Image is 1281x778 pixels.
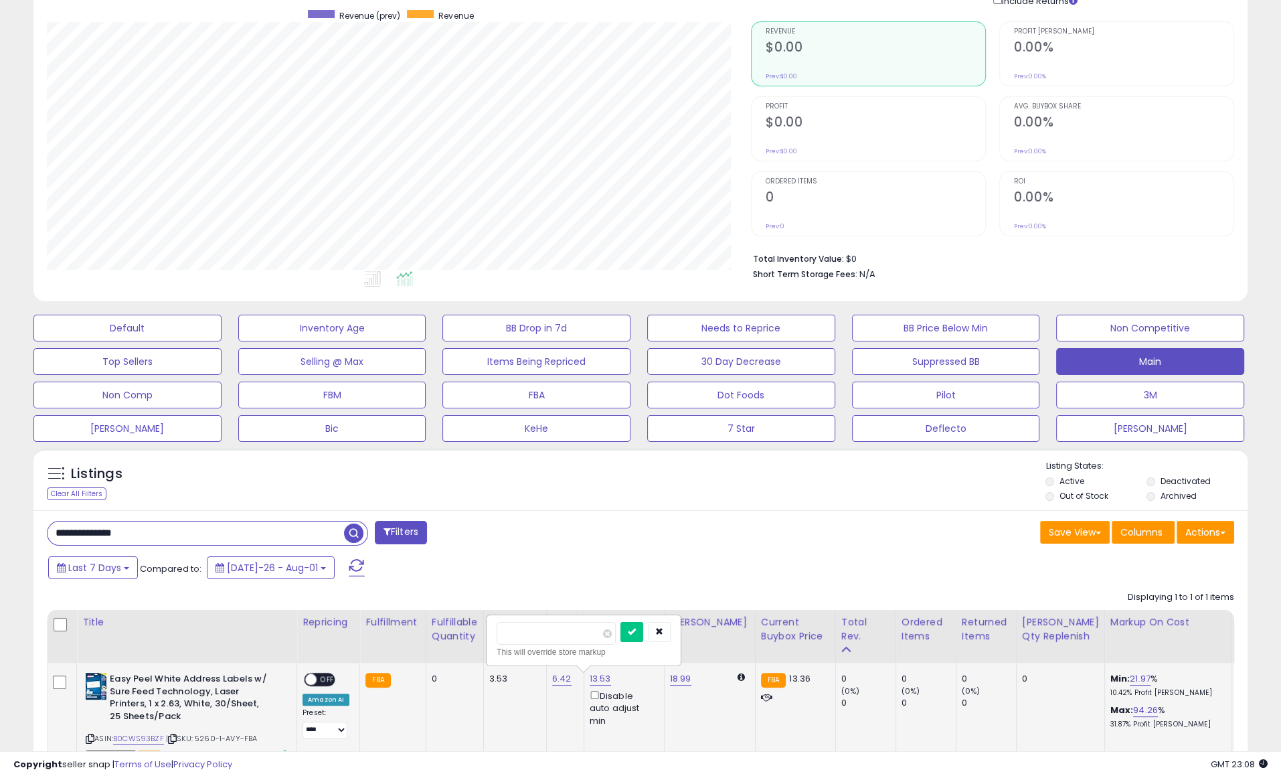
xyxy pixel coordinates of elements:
[902,673,956,685] div: 0
[1112,521,1175,544] button: Columns
[303,694,349,706] div: Amazon AI
[317,674,338,686] span: OFF
[1161,475,1211,487] label: Deactivated
[71,465,122,483] h5: Listings
[1110,673,1221,698] div: %
[365,673,390,688] small: FBA
[1022,673,1094,685] div: 0
[303,708,349,738] div: Preset:
[1110,688,1221,698] p: 10.42% Profit [PERSON_NAME]
[1014,222,1046,230] small: Prev: 0.00%
[753,250,1224,266] li: $0
[902,615,950,643] div: Ordered Items
[766,28,985,35] span: Revenue
[647,348,835,375] button: 30 Day Decrease
[140,562,201,575] span: Compared to:
[207,556,335,579] button: [DATE]-26 - Aug-01
[442,348,630,375] button: Items Being Repriced
[670,672,691,686] a: 18.99
[86,673,106,700] img: 418pt329mjL._SL40_.jpg
[339,10,400,21] span: Revenue (prev)
[173,758,232,771] a: Privacy Policy
[1110,704,1134,716] b: Max:
[1014,178,1233,185] span: ROI
[1128,591,1234,604] div: Displaying 1 to 1 of 1 items
[902,697,956,709] div: 0
[432,615,478,643] div: Fulfillable Quantity
[238,348,426,375] button: Selling @ Max
[1016,610,1104,663] th: Please note that this number is a calculation based on your required days of coverage and your ve...
[590,688,654,727] div: Disable auto adjust min
[48,556,138,579] button: Last 7 Days
[902,686,920,696] small: (0%)
[841,686,860,696] small: (0%)
[86,751,136,762] span: All listings that are currently out of stock and unavailable for purchase on Amazon
[1133,704,1158,717] a: 94.26
[303,615,354,629] div: Repricing
[766,147,797,155] small: Prev: $0.00
[841,673,895,685] div: 0
[1014,189,1233,208] h2: 0.00%
[33,415,222,442] button: [PERSON_NAME]
[670,615,750,629] div: [PERSON_NAME]
[789,672,810,685] span: 13.36
[852,382,1040,408] button: Pilot
[590,672,611,686] a: 13.53
[47,487,106,500] div: Clear All Filters
[110,673,272,726] b: Easy Peel White Address Labels w/ Sure Feed Technology, Laser Printers, 1 x 2.63, White, 30/Sheet...
[859,268,875,281] span: N/A
[1056,382,1244,408] button: 3M
[1014,72,1046,80] small: Prev: 0.00%
[738,673,745,682] i: Calculated using Dynamic Max Price.
[1211,758,1268,771] span: 2025-08-10 23:08 GMT
[1056,348,1244,375] button: Main
[238,315,426,341] button: Inventory Age
[1014,103,1233,110] span: Avg. Buybox Share
[1110,672,1130,685] b: Min:
[442,315,630,341] button: BB Drop in 7d
[1056,415,1244,442] button: [PERSON_NAME]
[432,673,473,685] div: 0
[238,415,426,442] button: Bic
[647,315,835,341] button: Needs to Reprice
[852,348,1040,375] button: Suppressed BB
[962,615,1011,643] div: Returned Items
[1014,28,1233,35] span: Profit [PERSON_NAME]
[962,697,1016,709] div: 0
[442,415,630,442] button: KeHe
[138,751,161,762] span: FBA
[766,189,985,208] h2: 0
[766,40,985,58] h2: $0.00
[442,382,630,408] button: FBA
[753,253,844,264] b: Total Inventory Value:
[1040,521,1110,544] button: Save View
[497,645,671,659] div: This will override store markup
[852,415,1040,442] button: Deflecto
[33,348,222,375] button: Top Sellers
[438,10,473,21] span: Revenue
[1059,490,1108,501] label: Out of Stock
[227,561,318,574] span: [DATE]-26 - Aug-01
[753,268,857,280] b: Short Term Storage Fees:
[33,382,222,408] button: Non Comp
[1177,521,1234,544] button: Actions
[33,315,222,341] button: Default
[166,733,258,744] span: | SKU: 5260-1-AVY-FBA
[962,673,1016,685] div: 0
[766,178,985,185] span: Ordered Items
[1014,147,1046,155] small: Prev: 0.00%
[761,615,830,643] div: Current Buybox Price
[1059,475,1084,487] label: Active
[1014,40,1233,58] h2: 0.00%
[1161,490,1197,501] label: Archived
[766,72,797,80] small: Prev: $0.00
[1104,610,1231,663] th: The percentage added to the cost of goods (COGS) that forms the calculator for Min & Max prices.
[766,222,784,230] small: Prev: 0
[766,114,985,133] h2: $0.00
[766,103,985,110] span: Profit
[375,521,427,544] button: Filters
[647,382,835,408] button: Dot Foods
[962,686,980,696] small: (0%)
[1110,704,1221,729] div: %
[68,561,121,574] span: Last 7 Days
